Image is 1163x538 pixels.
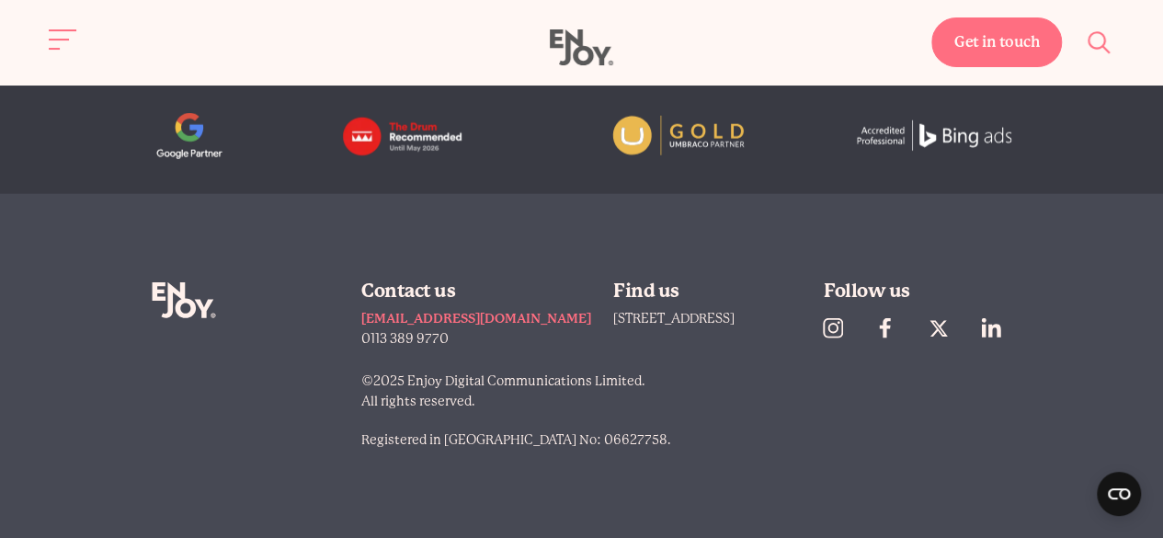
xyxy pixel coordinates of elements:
[361,308,591,328] a: [EMAIL_ADDRESS][DOMAIN_NAME]
[361,429,1011,450] p: Registered in [GEOGRAPHIC_DATA] No: 06627758.
[361,311,591,326] span: [EMAIL_ADDRESS][DOMAIN_NAME]
[971,308,1024,349] a: https://uk.linkedin.com/company/enjoy-digital
[613,311,735,326] a: [STREET_ADDRESS]
[339,113,499,159] img: logo
[864,308,918,349] a: Follow us on Facebook
[361,282,591,301] div: Contact us
[613,282,802,301] div: Find us
[918,308,971,349] a: Follow us on Twitter
[361,331,449,346] span: 0113 389 9770
[44,20,83,59] button: Site navigation
[361,371,1011,411] p: ©2025 Enjoy Digital Communications Limited. All rights reserved.
[931,17,1062,67] a: Get in touch
[812,308,865,349] a: Follow us on Instagram
[1080,23,1119,62] button: Site search
[1097,472,1141,516] button: Open CMP widget
[361,328,591,349] a: 0113 389 9770
[824,282,1012,301] div: Follow us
